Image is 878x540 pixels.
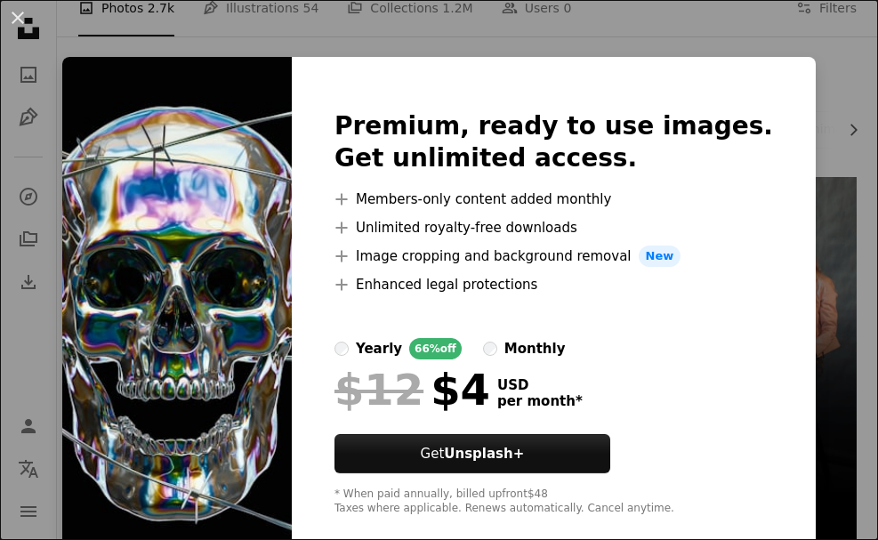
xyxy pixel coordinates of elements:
[334,246,773,267] li: Image cropping and background removal
[409,338,462,359] div: 66% off
[334,488,773,516] div: * When paid annually, billed upfront $48 Taxes where applicable. Renews automatically. Cancel any...
[504,338,566,359] div: monthly
[334,217,773,238] li: Unlimited royalty-free downloads
[334,110,773,174] h2: Premium, ready to use images. Get unlimited access.
[334,342,349,356] input: yearly66%off
[334,367,423,413] span: $12
[334,434,610,473] button: GetUnsplash+
[639,246,681,267] span: New
[444,446,524,462] strong: Unsplash+
[483,342,497,356] input: monthly
[497,393,583,409] span: per month *
[334,274,773,295] li: Enhanced legal protections
[334,367,490,413] div: $4
[497,377,583,393] span: USD
[356,338,402,359] div: yearly
[334,189,773,210] li: Members-only content added monthly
